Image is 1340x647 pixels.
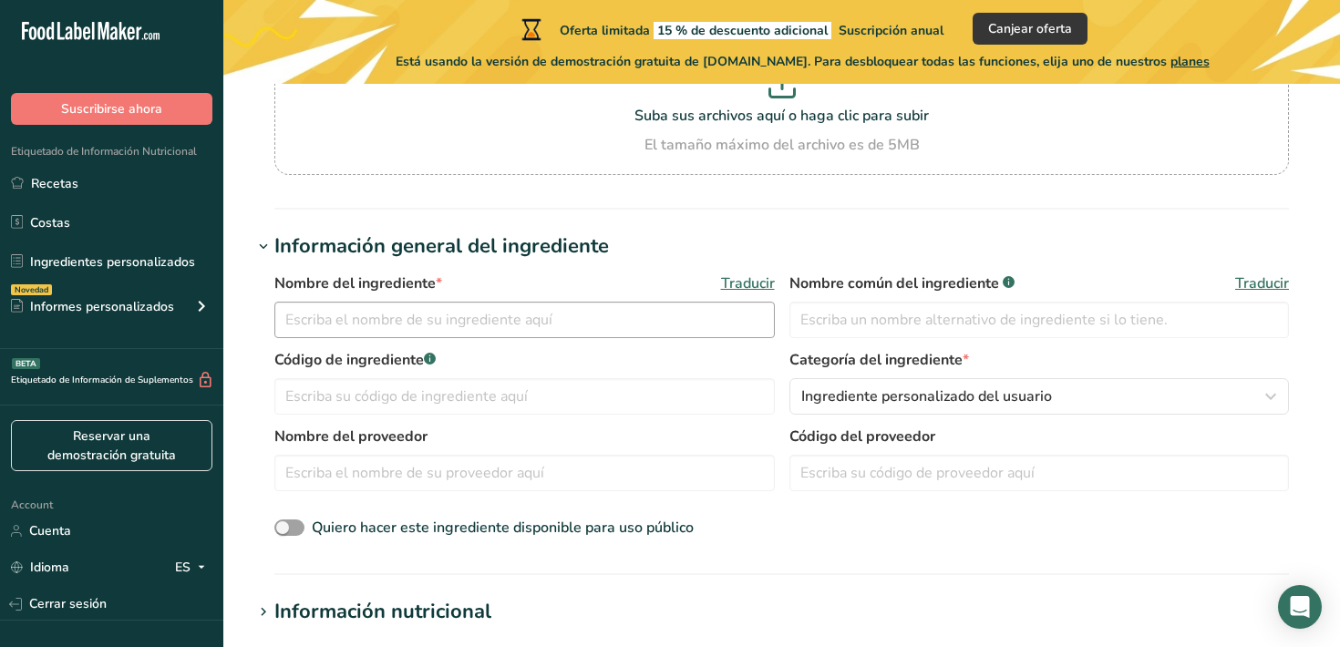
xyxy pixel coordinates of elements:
[274,426,775,447] label: Nombre del proveedor
[274,272,442,294] span: Nombre del ingrediente
[274,378,775,415] input: Escriba su código de ingrediente aquí
[801,385,1052,407] span: Ingrediente personalizado del usuario
[11,297,174,316] div: Informes personalizados
[396,52,1210,71] span: Está usando la versión de demostración gratuita de [DOMAIN_NAME]. Para desbloquear todas las func...
[11,420,212,471] a: Reservar una demostración gratuita
[11,93,212,125] button: Suscribirse ahora
[274,349,775,371] label: Código de ingrediente
[839,22,943,39] span: Suscripción anual
[789,455,1290,491] input: Escriba su código de proveedor aquí
[274,597,491,627] div: Información nutricional
[789,426,1290,447] label: Código del proveedor
[973,13,1087,45] button: Canjear oferta
[312,518,694,538] span: Quiero hacer este ingrediente disponible para uso público
[789,378,1290,415] button: Ingrediente personalizado del usuario
[1170,53,1210,70] span: planes
[11,551,69,583] a: Idioma
[1235,272,1289,294] span: Traducir
[1278,585,1322,629] div: Open Intercom Messenger
[789,349,1290,371] label: Categoría del ingrediente
[518,18,943,40] div: Oferta limitada
[789,302,1290,338] input: Escriba un nombre alternativo de ingrediente si lo tiene.
[61,99,162,118] span: Suscribirse ahora
[12,358,40,369] div: BETA
[175,557,212,579] div: ES
[721,272,775,294] span: Traducir
[274,231,609,262] div: Información general del ingrediente
[988,19,1072,38] span: Canjear oferta
[279,105,1284,127] p: Suba sus archivos aquí o haga clic para subir
[274,455,775,491] input: Escriba el nombre de su proveedor aquí
[11,284,52,295] div: Novedad
[789,272,1015,294] span: Nombre común del ingrediente
[654,22,831,39] span: 15 % de descuento adicional
[274,302,775,338] input: Escriba el nombre de su ingrediente aquí
[279,134,1284,156] div: El tamaño máximo del archivo es de 5MB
